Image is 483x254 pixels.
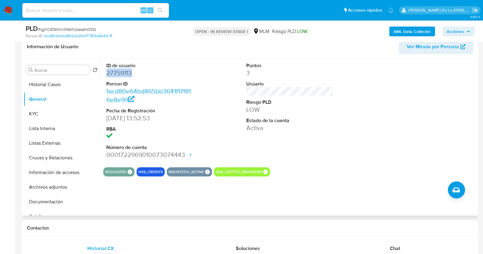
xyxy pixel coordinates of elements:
button: Documentación [24,194,100,209]
dt: Person ID [106,81,194,87]
button: Información de accesos [24,165,100,180]
span: Accesos rápidos [348,7,382,13]
span: Riesgo PLD: [272,28,307,35]
dt: ID de usuario [106,62,194,69]
input: Buscar [35,67,88,73]
a: Salir [472,7,478,13]
button: General [24,92,100,107]
span: s [149,7,151,13]
button: Buscar [28,67,33,72]
dt: Número de cuenta [106,144,194,151]
span: 3.160.0 [470,14,480,19]
span: LOW [297,28,307,35]
dt: RBA [106,126,194,132]
h1: Contactos [27,225,473,231]
p: javier.gutierrez@mercadolibre.com.mx [408,7,470,13]
input: Buscar usuario o caso... [22,6,169,14]
span: Historial CX [87,245,114,252]
b: AML Data Collector [393,27,431,36]
dt: Estado de la cuenta [246,117,334,124]
button: Créditos [24,209,100,224]
button: Ver Mirada por Persona [399,39,473,54]
button: Cruces y Relaciones [24,151,100,165]
dd: [DATE] 13:52:53 [106,114,194,122]
dd: 27759113 [106,69,194,77]
button: search-icon [154,6,166,15]
a: Notificaciones [388,8,393,13]
button: AML Data Collector [389,27,435,36]
button: Historial Casos [24,77,100,92]
a: 1acd80e64bd865bb3641f17f816e8e99 [106,87,191,104]
h1: Información de Usuario [27,44,78,50]
span: # qjjhCiESthKnMsMXAasaN03Q [38,26,96,32]
b: Person ID [26,33,42,39]
span: Acciones [447,27,464,36]
dd: Activa [246,124,334,132]
button: Acciones [442,27,474,36]
b: PLD [26,24,38,33]
dt: Fecha de Registración [106,107,194,114]
button: Listas Externas [24,136,100,151]
button: Archivos adjuntos [24,180,100,194]
div: MLM [253,28,269,35]
button: Lista Interna [24,121,100,136]
button: Volver al orden por defecto [93,67,97,74]
dd: LOW [246,105,334,114]
span: Ver Mirada por Persona [407,39,459,54]
button: KYC [24,107,100,121]
p: OPEN - IN REVIEW STAGE I [193,27,251,36]
dd: 0001722969010073074443 [106,151,194,159]
dt: Riesgo PLD [246,99,334,106]
dt: Puntos [246,62,334,69]
span: Soluciones [236,245,260,252]
dt: Usuario [246,81,334,87]
span: Chat [390,245,400,252]
dd: 3 [246,69,334,77]
span: Alt [141,7,146,13]
a: 1acd80e64bd865bb3641f17f816e8e99 [44,33,112,39]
